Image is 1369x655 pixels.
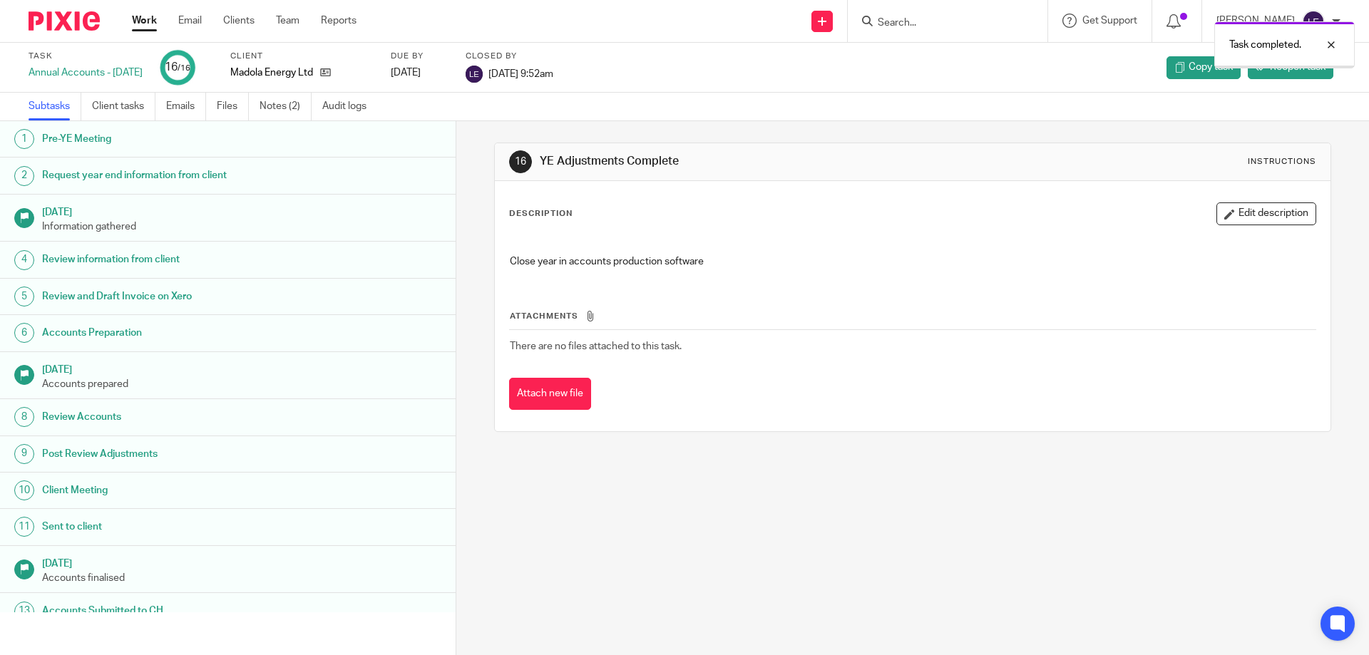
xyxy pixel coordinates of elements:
[92,93,155,120] a: Client tasks
[14,517,34,537] div: 11
[391,51,448,62] label: Due by
[42,600,309,622] h1: Accounts Submitted to CH
[29,66,143,80] div: Annual Accounts - [DATE]
[42,443,309,465] h1: Post Review Adjustments
[466,51,553,62] label: Closed by
[488,68,553,78] span: [DATE] 9:52am
[223,14,255,28] a: Clients
[509,378,591,410] button: Attach new file
[509,150,532,173] div: 16
[29,11,100,31] img: Pixie
[42,516,309,537] h1: Sent to client
[42,322,309,344] h1: Accounts Preparation
[166,93,206,120] a: Emails
[510,254,1315,269] p: Close year in accounts production software
[42,480,309,501] h1: Client Meeting
[14,407,34,427] div: 8
[42,249,309,270] h1: Review information from client
[321,14,357,28] a: Reports
[14,444,34,464] div: 9
[1248,156,1316,167] div: Instructions
[1302,10,1325,33] img: svg%3E
[276,14,299,28] a: Team
[42,359,441,377] h1: [DATE]
[42,406,309,428] h1: Review Accounts
[14,287,34,306] div: 5
[29,93,81,120] a: Subtasks
[14,323,34,343] div: 6
[165,59,190,76] div: 16
[230,66,313,80] p: Madola Energy Ltd
[42,128,309,150] h1: Pre-YE Meeting
[14,166,34,186] div: 2
[14,129,34,149] div: 1
[29,51,143,62] label: Task
[1216,202,1316,225] button: Edit description
[540,154,943,169] h1: YE Adjustments Complete
[42,286,309,307] h1: Review and Draft Invoice on Xero
[510,341,682,351] span: There are no files attached to this task.
[42,165,309,186] h1: Request year end information from client
[509,208,573,220] p: Description
[510,312,578,320] span: Attachments
[217,93,249,120] a: Files
[14,480,34,500] div: 10
[42,571,441,585] p: Accounts finalised
[42,220,441,234] p: Information gathered
[42,553,441,571] h1: [DATE]
[14,250,34,270] div: 4
[14,602,34,622] div: 13
[42,377,441,391] p: Accounts prepared
[260,93,312,120] a: Notes (2)
[178,64,190,72] small: /16
[230,51,373,62] label: Client
[391,66,448,80] div: [DATE]
[178,14,202,28] a: Email
[466,66,483,83] img: svg%3E
[42,202,441,220] h1: [DATE]
[1229,38,1301,52] p: Task completed.
[132,14,157,28] a: Work
[322,93,377,120] a: Audit logs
